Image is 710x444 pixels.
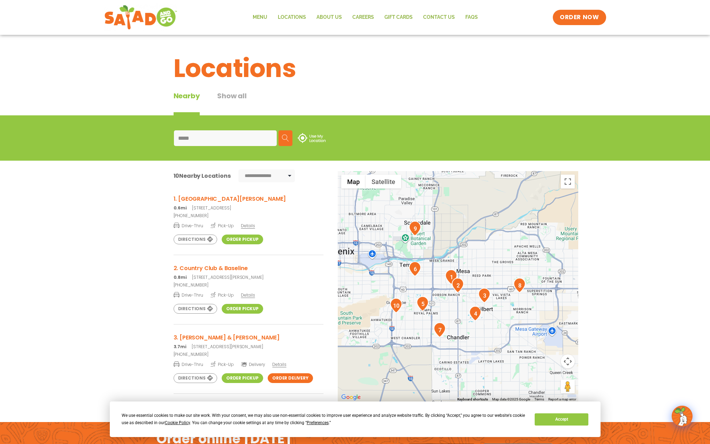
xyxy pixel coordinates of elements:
[445,269,457,284] div: 1
[241,361,265,368] span: Delivery
[174,205,323,211] p: [STREET_ADDRESS]
[174,264,323,273] h3: 2. Country Club & Baseline
[174,304,217,314] a: Directions
[535,413,588,426] button: Accept
[174,220,323,229] a: Drive-Thru Pick-Up Details
[452,278,464,293] div: 2
[174,333,323,350] a: 3. [PERSON_NAME] & [PERSON_NAME] 3.7mi[STREET_ADDRESS][PERSON_NAME]
[553,10,606,25] a: ORDER NOW
[492,397,530,401] span: Map data ©2025 Google
[174,49,537,87] h1: Locations
[339,393,362,402] img: Google
[174,359,323,368] a: Drive-Thru Pick-Up Delivery Details
[347,9,379,25] a: Careers
[379,9,418,25] a: GIFT CARDS
[174,171,231,180] div: Nearby Locations
[122,412,526,427] div: We use essential cookies to make our site work. With your consent, we may also use non-essential ...
[165,420,190,425] span: Cookie Policy
[174,194,323,203] h3: 1. [GEOGRAPHIC_DATA][PERSON_NAME]
[174,351,323,358] a: [PHONE_NUMBER]
[311,9,347,25] a: About Us
[409,221,421,236] div: 9
[174,222,203,229] span: Drive-Thru
[241,292,255,298] span: Details
[560,13,599,22] span: ORDER NOW
[534,397,544,401] a: Terms (opens in new tab)
[273,9,311,25] a: Locations
[104,3,178,31] img: new-SAG-logo-768×292
[282,135,289,141] img: search.svg
[307,420,329,425] span: Preferences
[561,380,575,393] button: Drag Pegman onto the map to open Street View
[174,344,323,350] p: [STREET_ADDRESS][PERSON_NAME]
[268,373,313,383] a: Order Delivery
[460,9,483,25] a: FAQs
[174,172,180,180] span: 10
[434,322,446,337] div: 7
[174,361,203,368] span: Drive-Thru
[241,223,255,229] span: Details
[561,175,575,189] button: Toggle fullscreen view
[174,282,323,288] a: [PHONE_NUMBER]
[211,291,234,298] span: Pick-Up
[247,9,483,25] nav: Menu
[390,298,402,313] div: 10
[222,373,263,383] a: Order Pickup
[366,175,401,189] button: Show satellite imagery
[457,397,488,402] button: Keyboard shortcuts
[174,194,323,211] a: 1. [GEOGRAPHIC_DATA][PERSON_NAME] 0.6mi[STREET_ADDRESS]
[469,306,481,321] div: 4
[217,91,246,115] button: Show all
[174,264,323,281] a: 2. Country Club & Baseline 0.8mi[STREET_ADDRESS][PERSON_NAME]
[174,205,187,211] strong: 0.6mi
[174,290,323,298] a: Drive-Thru Pick-Up Details
[548,397,576,401] a: Report a map error
[174,235,217,244] a: Directions
[417,296,429,311] div: 5
[174,291,203,298] span: Drive-Thru
[211,222,234,229] span: Pick-Up
[174,91,200,115] div: Nearby
[339,393,362,402] a: Open this area in Google Maps (opens a new window)
[561,354,575,368] button: Map camera controls
[174,333,323,342] h3: 3. [PERSON_NAME] & [PERSON_NAME]
[478,288,490,303] div: 3
[272,361,286,367] span: Details
[174,344,186,350] strong: 3.7mi
[211,361,234,368] span: Pick-Up
[174,274,323,281] p: [STREET_ADDRESS][PERSON_NAME]
[672,406,692,426] img: wpChatIcon
[409,261,421,276] div: 6
[418,9,460,25] a: Contact Us
[174,373,217,383] a: Directions
[174,274,187,280] strong: 0.8mi
[222,235,263,244] a: Order Pickup
[110,401,601,437] div: Cookie Consent Prompt
[247,9,273,25] a: Menu
[341,175,366,189] button: Show street map
[513,278,526,293] div: 8
[298,133,326,143] img: use-location.svg
[222,304,263,314] a: Order Pickup
[174,213,323,219] a: [PHONE_NUMBER]
[174,91,264,115] div: Tabbed content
